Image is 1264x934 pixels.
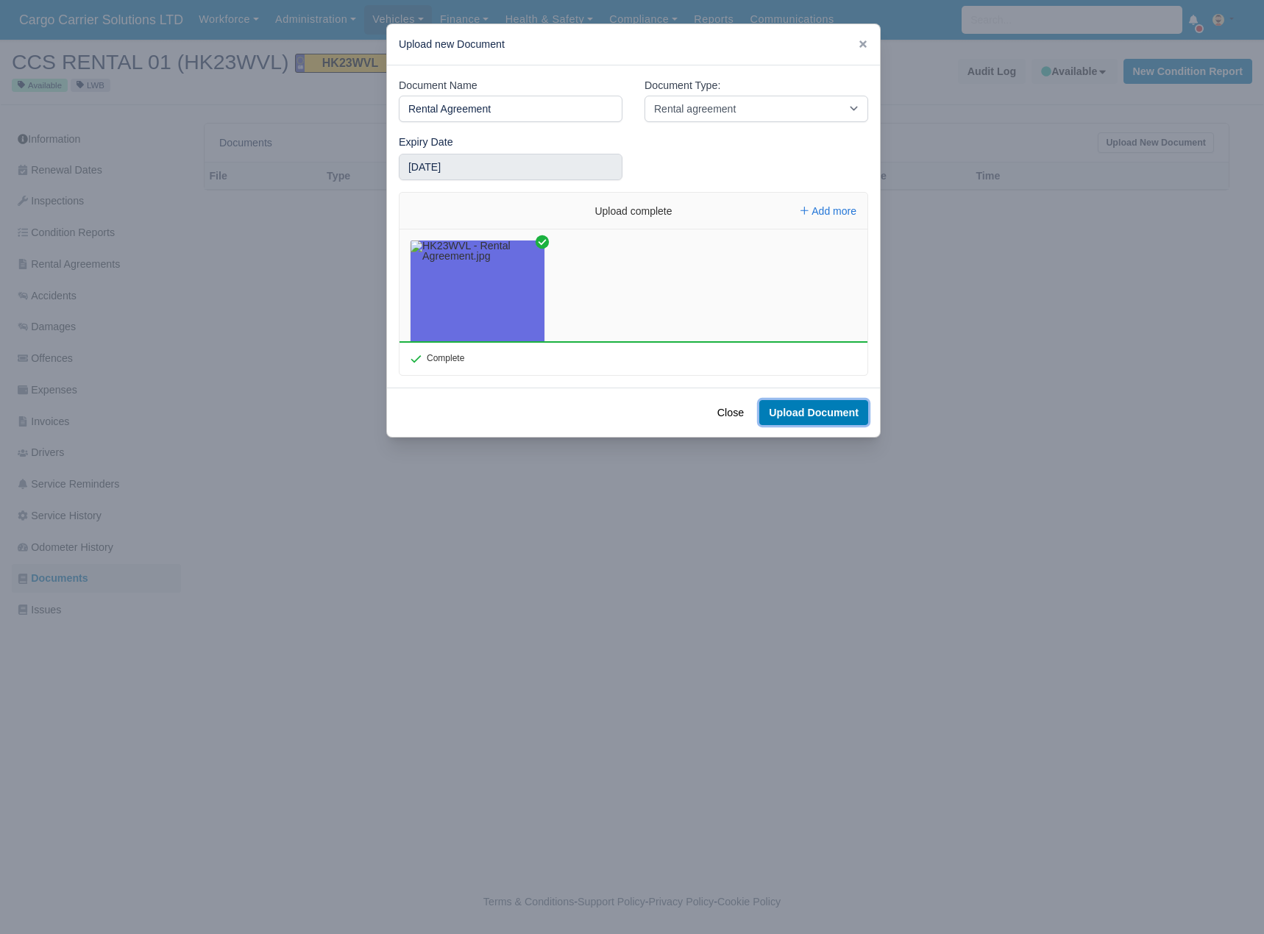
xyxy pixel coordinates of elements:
[387,24,880,65] div: Upload new Document
[399,154,622,180] input: Use the arrow keys to pick a date
[399,77,477,94] label: Document Name
[1190,863,1264,934] iframe: Chat Widget
[759,400,868,425] button: Upload Document
[795,201,862,221] button: Add more files
[399,192,868,376] div: File Uploader
[645,77,720,94] label: Document Type:
[399,134,453,151] label: Expiry Date
[400,341,467,375] div: Complete
[411,354,464,363] div: Complete
[523,193,744,229] div: Upload complete
[812,205,856,217] span: Add more
[708,400,753,425] button: Close
[411,240,544,343] a: HK23WVL - Rental Agreement.jpg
